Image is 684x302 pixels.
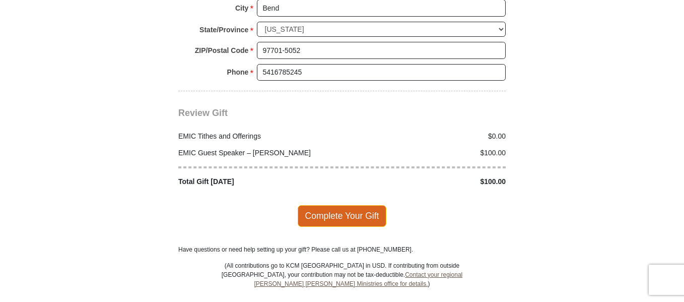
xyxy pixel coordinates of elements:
[342,148,511,158] div: $100.00
[199,23,248,37] strong: State/Province
[195,43,249,57] strong: ZIP/Postal Code
[254,271,462,287] a: Contact your regional [PERSON_NAME] [PERSON_NAME] Ministries office for details.
[342,131,511,142] div: $0.00
[178,245,506,254] p: Have questions or need help setting up your gift? Please call us at [PHONE_NUMBER].
[178,108,228,118] span: Review Gift
[342,176,511,187] div: $100.00
[298,205,387,226] span: Complete Your Gift
[235,1,248,15] strong: City
[173,176,343,187] div: Total Gift [DATE]
[227,65,249,79] strong: Phone
[173,148,343,158] div: EMIC Guest Speaker – [PERSON_NAME]
[173,131,343,142] div: EMIC Tithes and Offerings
